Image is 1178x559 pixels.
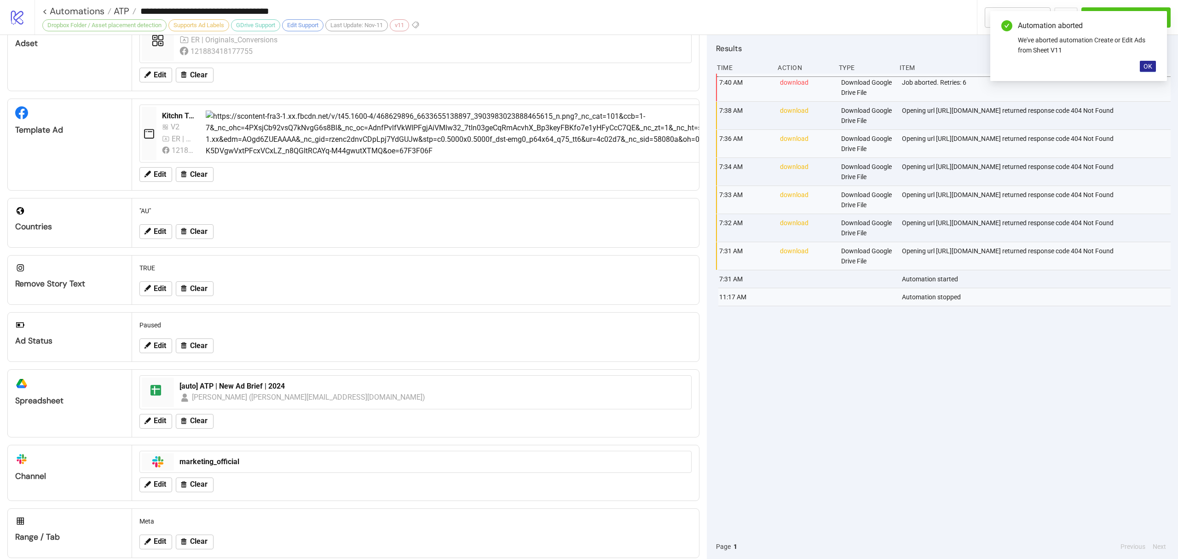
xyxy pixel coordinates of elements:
div: 7:36 AM [718,130,773,157]
div: GDrive Support [231,19,280,31]
button: Edit [139,68,172,82]
div: Edit Support [282,19,323,31]
span: Page [716,542,731,552]
div: Opening url [URL][DOMAIN_NAME] returned response code 404 Not Found [901,242,1173,270]
span: Clear [190,342,208,350]
div: Time [716,59,770,76]
div: download [779,214,833,242]
img: https://scontent-fra3-1.xx.fbcdn.net/v/t45.1600-4/468629896_6633655138897_3903983023888465615_n.p... [206,111,812,157]
span: Clear [190,417,208,425]
button: Edit [139,338,172,353]
span: Clear [190,285,208,293]
div: Opening url [URL][DOMAIN_NAME] returned response code 404 Not Found [901,158,1173,186]
div: 7:38 AM [718,102,773,129]
div: Download Google Drive File [840,158,895,186]
span: Edit [154,170,166,179]
span: ATP [111,5,129,17]
span: Edit [154,417,166,425]
button: To Builder [985,7,1051,28]
div: [PERSON_NAME] ([PERSON_NAME][EMAIL_ADDRESS][DOMAIN_NAME]) [192,391,426,403]
div: ER | Originals_Conversions [172,133,195,145]
button: Clear [176,338,214,353]
div: Action [777,59,831,76]
a: < Automations [42,6,111,16]
button: Edit [139,167,172,182]
div: Adset [15,38,124,49]
span: Edit [154,537,166,546]
div: We've aborted automation Create or Edit Ads from Sheet V11 [1018,35,1156,55]
span: Clear [190,480,208,489]
div: Kitchn Template [162,111,198,121]
div: v11 [390,19,409,31]
div: Automation stopped [901,288,1173,306]
div: Download Google Drive File [840,242,895,270]
div: 7:33 AM [718,186,773,214]
div: 121883418177755 [191,46,254,57]
span: Clear [190,71,208,79]
div: 7:31 AM [718,242,773,270]
button: Edit [139,477,172,492]
h2: Results [716,42,1171,54]
button: 1 [731,542,740,552]
div: ER | Originals_Conversions [191,34,279,46]
div: download [779,102,833,129]
div: Remove Story Text [15,279,124,289]
div: download [779,242,833,270]
button: Clear [176,167,214,182]
button: Edit [139,535,172,549]
div: download [779,158,833,186]
div: Opening url [URL][DOMAIN_NAME] returned response code 404 Not Found [901,102,1173,129]
div: 11:17 AM [718,288,773,306]
div: Item [899,59,1171,76]
div: V2 [171,121,184,133]
button: Clear [176,281,214,296]
button: OK [1140,61,1156,72]
div: download [779,130,833,157]
div: Download Google Drive File [840,186,895,214]
div: Dropbox Folder / Asset placement detection [42,19,167,31]
button: Edit [139,414,172,429]
div: 7:40 AM [718,74,773,101]
div: Template Ad [15,125,124,135]
div: 121883418177755 [172,145,195,156]
a: ATP [111,6,136,16]
div: 7:31 AM [718,270,773,288]
span: Edit [154,71,166,79]
button: Edit [139,224,172,239]
span: Edit [154,342,166,350]
div: 7:34 AM [718,158,773,186]
div: Type [838,59,892,76]
button: Previous [1118,542,1148,552]
span: OK [1143,63,1152,70]
div: Meta [136,512,695,530]
div: Download Google Drive File [840,102,895,129]
button: Edit [139,281,172,296]
div: Supports Ad Labels [168,19,229,31]
span: Edit [154,227,166,236]
div: [auto] ATP | New Ad Brief | 2024 [179,381,686,391]
div: Opening url [URL][DOMAIN_NAME] returned response code 404 Not Found [901,214,1173,242]
div: Download Google Drive File [840,214,895,242]
div: Job aborted. Retries: 6 [901,74,1173,101]
button: Run Automation [1081,7,1171,28]
div: Spreadsheet [15,396,124,406]
div: Automation aborted [1018,20,1156,31]
div: download [779,186,833,214]
button: Clear [176,535,214,549]
span: Clear [190,537,208,546]
button: Clear [176,414,214,429]
button: Clear [176,68,214,82]
div: Paused [136,316,695,334]
div: TRUE [136,259,695,277]
span: check-circle [1001,20,1012,31]
span: Clear [190,227,208,236]
div: Automation started [901,270,1173,288]
div: "AU" [136,202,695,220]
div: Channel [15,471,124,482]
div: download [779,74,833,101]
div: marketing_official [179,457,686,467]
div: Download Google Drive File [840,74,895,101]
span: Clear [190,170,208,179]
div: Countries [15,221,124,232]
div: Range / Tab [15,532,124,542]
